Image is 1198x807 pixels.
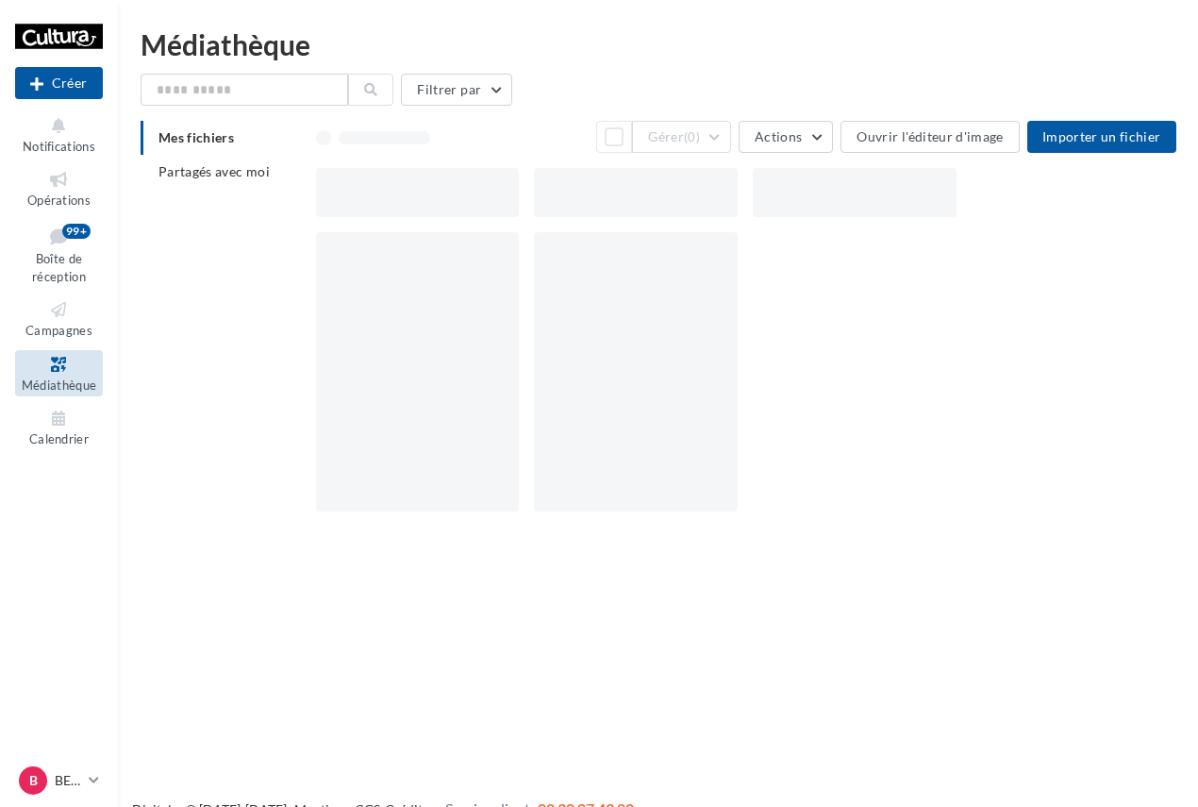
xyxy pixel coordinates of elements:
button: Ouvrir l'éditeur d'image [840,121,1019,153]
a: Calendrier [15,404,103,450]
div: Nouvelle campagne [15,67,103,99]
span: Opérations [27,193,91,208]
a: Boîte de réception99+ [15,220,103,289]
span: Mes fichiers [158,129,234,145]
button: Filtrer par [401,74,512,106]
button: Créer [15,67,103,99]
span: Notifications [23,139,95,154]
a: B BESANCON [15,763,103,799]
span: Actions [755,128,802,144]
button: Notifications [15,111,103,158]
span: Partagés avec moi [158,163,270,179]
a: Opérations [15,165,103,211]
div: 99+ [62,224,91,239]
a: Campagnes [15,295,103,342]
button: Importer un fichier [1027,121,1176,153]
p: BESANCON [55,771,81,790]
button: Actions [739,121,833,153]
span: Médiathèque [22,378,97,393]
span: Boîte de réception [32,251,86,284]
a: Médiathèque [15,350,103,396]
span: Importer un fichier [1042,128,1161,144]
span: Calendrier [29,431,89,446]
button: Gérer(0) [632,121,731,153]
div: Médiathèque [141,30,1175,59]
span: B [29,771,38,790]
span: Campagnes [25,323,92,338]
span: (0) [684,129,700,144]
